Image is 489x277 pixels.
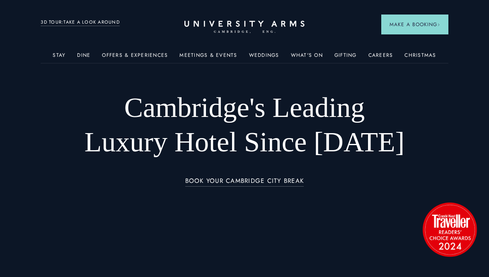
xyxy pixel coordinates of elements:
img: image-2524eff8f0c5d55edbf694693304c4387916dea5-1501x1501-png [419,198,481,260]
span: Make a Booking [390,21,440,28]
a: Christmas [404,52,436,63]
a: Weddings [249,52,279,63]
a: 3D TOUR:TAKE A LOOK AROUND [41,19,120,26]
a: Offers & Experiences [102,52,168,63]
button: Make a BookingArrow icon [381,15,448,34]
img: Arrow icon [437,23,440,26]
a: Stay [53,52,65,63]
a: Dine [77,52,90,63]
h1: Cambridge's Leading Luxury Hotel Since [DATE] [82,90,408,159]
a: Meetings & Events [179,52,237,63]
a: BOOK YOUR CAMBRIDGE CITY BREAK [185,177,304,187]
a: Gifting [334,52,357,63]
a: Careers [368,52,393,63]
a: What's On [291,52,323,63]
a: Home [184,21,305,34]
